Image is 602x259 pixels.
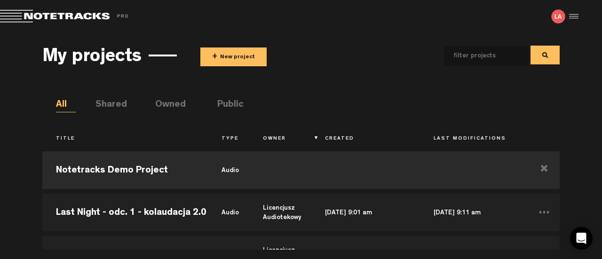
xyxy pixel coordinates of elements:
li: All [56,98,76,112]
td: Last Night - odc. 1 - kolaudacja 2.0 [42,191,208,234]
td: [DATE] 9:01 am [311,191,420,234]
th: Last Modifications [420,131,529,147]
li: Owned [155,98,175,112]
td: Notetracks Demo Project [42,149,208,191]
img: letters [551,9,565,24]
input: filter projects [444,46,514,66]
td: [DATE] 9:11 am [420,191,529,234]
h3: My projects [42,47,142,68]
button: +New project [200,47,267,66]
li: Public [217,98,237,112]
td: audio [208,191,249,234]
span: + [212,52,217,63]
th: Owner [249,131,311,147]
th: Created [311,131,420,147]
th: Title [42,131,208,147]
th: Type [208,131,249,147]
li: Shared [95,98,115,112]
td: ... [529,191,560,234]
td: audio [208,149,249,191]
td: Licencjusz Audiotekowy [249,191,311,234]
div: Open Intercom Messenger [570,227,593,250]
